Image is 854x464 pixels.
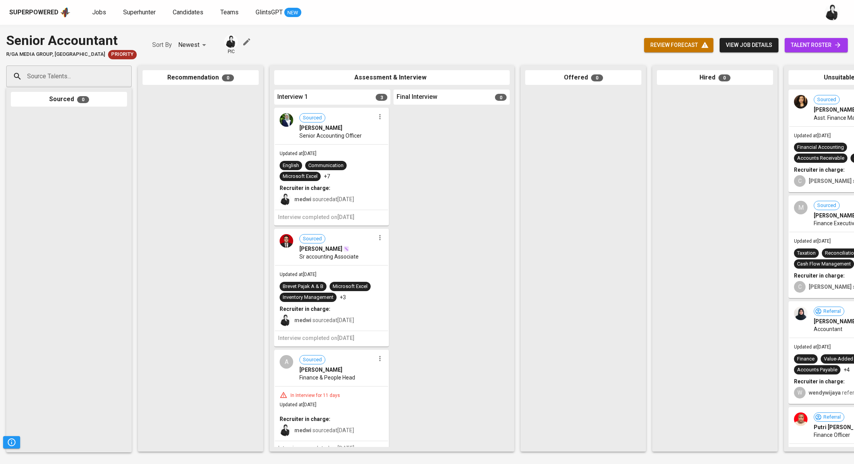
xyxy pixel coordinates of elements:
div: W [794,387,806,398]
a: GlintsGPT NEW [256,8,301,17]
span: Finance Officer [814,431,850,439]
span: NEW [284,9,301,17]
div: Finance [797,355,814,363]
div: English [283,162,299,169]
span: Sourced [300,356,325,364]
div: Superpowered [9,8,58,17]
span: Sr accounting Associate [299,253,359,260]
b: Recruiter in charge: [280,185,330,191]
div: M [794,201,808,214]
span: 0 [222,74,234,81]
b: Recruiter in charge: [794,167,845,173]
b: Recruiter in charge: [794,273,845,279]
b: Recruiter in charge: [280,416,330,422]
div: C [794,175,806,187]
b: medwi [294,196,311,202]
span: Sourced [814,202,839,209]
b: wendywijaya [809,390,841,396]
span: Referral [820,414,844,421]
span: Superhunter [123,9,156,16]
h6: Interview completed on [278,444,385,453]
b: medwi [294,427,311,433]
img: 891f068a2b9476d102bdaa36453fce61.jpg [794,307,808,320]
button: Open [127,76,129,77]
h6: Interview completed on [278,334,385,343]
img: medwi@glints.com [825,5,840,20]
span: Candidates [173,9,203,16]
span: Interview 1 [277,93,308,102]
div: Cash Flow Management [797,260,851,268]
span: [PERSON_NAME] [299,245,342,253]
span: [PERSON_NAME] [299,124,342,132]
span: Updated at [DATE] [280,272,316,277]
span: Teams [220,9,239,16]
span: Priority [108,51,137,58]
span: 0 [591,74,603,81]
img: medwi@glints.com [280,314,291,326]
div: Microsoft Excel [283,173,318,180]
img: app logo [60,7,70,18]
b: Recruiter in charge: [794,378,845,385]
span: view job details [726,40,772,50]
span: [DATE] [337,214,354,220]
span: Referral [820,308,844,315]
span: Sourced [814,96,839,103]
div: Sourced [11,92,127,107]
span: Accountant [814,325,842,333]
div: C [794,281,806,293]
span: Finance & People Head [299,374,355,381]
a: Teams [220,8,240,17]
span: Senior Accounting Officer [299,132,362,140]
span: 3 [376,94,387,101]
img: medwi@glints.com [280,424,291,436]
button: Pipeline Triggers [3,436,20,448]
button: view job details [720,38,778,52]
a: talent roster [785,38,848,52]
b: [PERSON_NAME] [809,284,852,290]
b: Recruiter in charge: [280,306,330,312]
span: 0 [718,74,730,81]
span: sourced at [DATE] [294,427,354,433]
span: Final Interview [397,93,437,102]
div: Accounts Receivable [797,155,844,162]
p: +7 [324,172,330,180]
a: Jobs [92,8,108,17]
button: review forecast [644,38,713,52]
div: Accounts Payable [797,366,837,374]
a: Superpoweredapp logo [9,7,70,18]
p: Sort By [152,40,172,50]
img: magic_wand.svg [343,246,349,252]
p: Newest [178,40,199,50]
p: +3 [340,293,346,301]
img: medwi@glints.com [280,193,291,205]
a: Candidates [173,8,205,17]
span: [PERSON_NAME] [299,366,342,374]
div: Sourced[PERSON_NAME]Sr accounting AssociateUpdated at[DATE]Brevet Pajak A & BMicrosoft ExcelInven... [274,229,389,347]
img: 1ade639970a0a26d49234b84af85db3b.jpg [280,113,293,127]
span: sourced at [DATE] [294,196,354,202]
span: R/GA MEDIA GROUP, [GEOGRAPHIC_DATA] [6,51,105,58]
div: Offered [525,70,641,85]
div: Inventory Management [283,294,333,301]
div: Microsoft Excel [333,283,368,290]
div: Hired [657,70,773,85]
div: Senior Accountant [6,31,137,50]
img: c4ea982570ce2b8e8e011b085a0f83f4.jpg [280,234,293,248]
span: Updated at [DATE] [280,402,316,407]
div: Recommendation [143,70,259,85]
span: 0 [77,96,89,103]
a: Superhunter [123,8,157,17]
span: Sourced [300,235,325,243]
span: Updated at [DATE] [794,238,831,244]
div: pic [224,35,238,55]
b: [PERSON_NAME] [809,178,852,184]
div: Assessment & Interview [274,70,510,85]
div: Communication [308,162,344,169]
div: Newest [178,38,209,52]
span: Updated at [DATE] [794,344,831,350]
span: [DATE] [337,335,354,341]
div: Taxation [797,250,816,257]
div: Brevet Pajak A & B [283,283,323,290]
span: sourced at [DATE] [294,317,354,323]
img: 599fd8f349a382809cd1ecff8a5bd442.jpg [794,412,808,426]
